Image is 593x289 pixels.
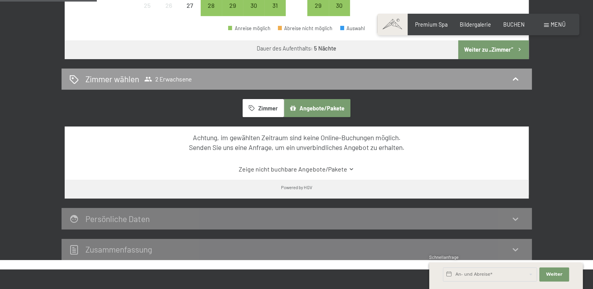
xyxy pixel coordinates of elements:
div: Dauer des Aufenthalts: [257,45,336,52]
div: 28 [201,2,221,22]
button: Weiter zu „Zimmer“ [458,40,528,59]
div: 30 [244,2,263,22]
span: Schnellanfrage [429,255,459,260]
div: 26 [159,2,178,22]
a: BUCHEN [503,21,525,28]
span: 2 Erwachsene [144,75,192,83]
button: Zimmer [243,99,283,117]
a: Premium Spa [415,21,448,28]
div: Powered by HGV [281,184,312,190]
div: 29 [223,2,242,22]
button: Weiter [539,267,569,282]
h2: Zusammen­fassung [85,244,152,254]
div: Abreise nicht möglich [278,26,333,31]
a: Zeige nicht buchbare Angebote/Pakete [78,165,515,173]
h2: Persönliche Daten [85,214,150,224]
div: 27 [180,2,199,22]
b: 5 Nächte [314,45,336,52]
span: Weiter [546,271,562,278]
div: 29 [308,2,328,22]
div: 25 [138,2,157,22]
h2: Zimmer wählen [85,73,139,85]
div: Auswahl [340,26,365,31]
div: 30 [330,2,349,22]
div: Anreise möglich [228,26,270,31]
a: Bildergalerie [460,21,491,28]
div: Achtung, im gewählten Zeitraum sind keine Online-Buchungen möglich. Senden Sie uns eine Anfrage, ... [78,133,515,152]
div: 31 [265,2,285,22]
button: Angebote/Pakete [284,99,350,117]
span: Menü [551,21,566,28]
